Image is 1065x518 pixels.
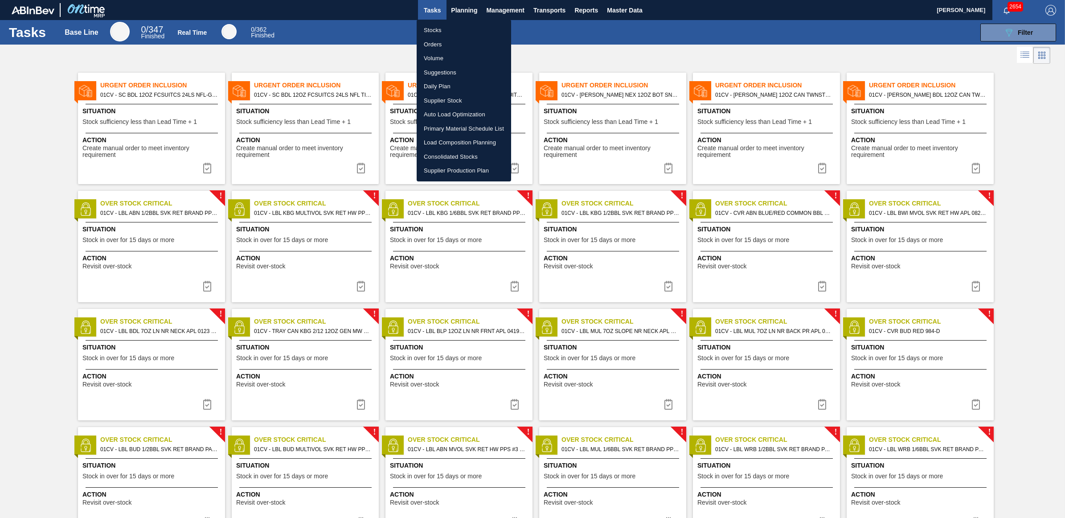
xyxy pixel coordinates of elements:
[417,122,511,136] a: Primary Material Schedule List
[417,51,511,66] a: Volume
[417,79,511,94] a: Daily Plan
[417,94,511,108] a: Supplier Stock
[417,136,511,150] a: Load Composition Planning
[417,66,511,80] a: Suggestions
[417,150,511,164] a: Consolidated Stocks
[417,107,511,122] a: Auto Load Optimization
[417,23,511,37] a: Stocks
[417,164,511,178] a: Supplier Production Plan
[417,37,511,52] a: Orders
